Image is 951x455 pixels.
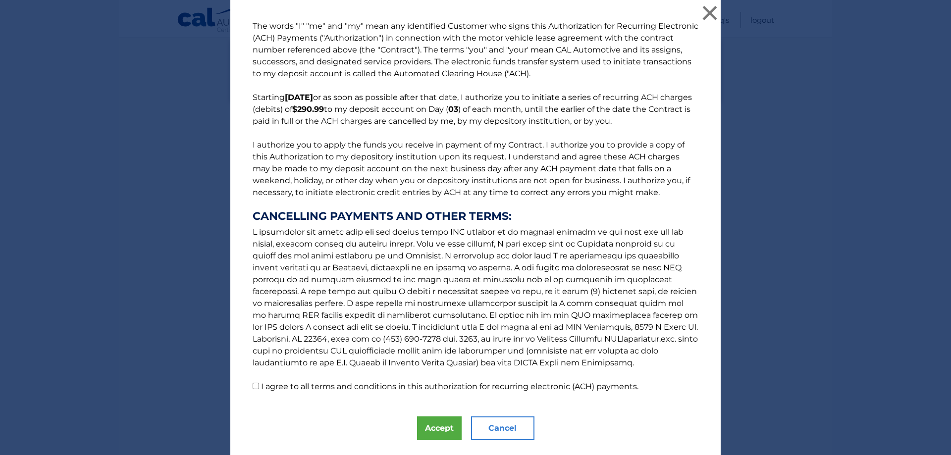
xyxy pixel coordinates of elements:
button: Accept [417,416,462,440]
b: 03 [448,104,458,114]
b: $290.99 [292,104,324,114]
strong: CANCELLING PAYMENTS AND OTHER TERMS: [253,210,698,222]
label: I agree to all terms and conditions in this authorization for recurring electronic (ACH) payments. [261,382,638,391]
p: The words "I" "me" and "my" mean any identified Customer who signs this Authorization for Recurri... [243,20,708,393]
button: Cancel [471,416,534,440]
button: × [700,3,720,23]
b: [DATE] [285,93,313,102]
